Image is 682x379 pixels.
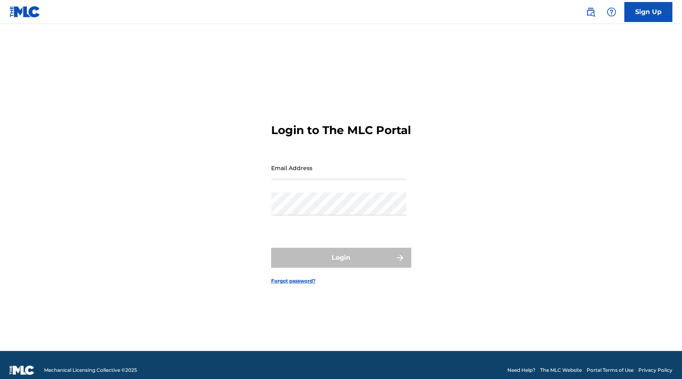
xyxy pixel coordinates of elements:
a: Portal Terms of Use [587,367,634,374]
div: Help [604,4,620,20]
img: search [586,7,595,17]
a: The MLC Website [540,367,582,374]
a: Sign Up [624,2,672,22]
a: Need Help? [507,367,535,374]
img: help [607,7,616,17]
img: logo [10,365,34,375]
a: Privacy Policy [638,367,672,374]
span: Mechanical Licensing Collective © 2025 [44,367,137,374]
h3: Login to The MLC Portal [271,123,411,137]
a: Public Search [583,4,599,20]
img: MLC Logo [10,6,40,18]
a: Forgot password? [271,277,316,285]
